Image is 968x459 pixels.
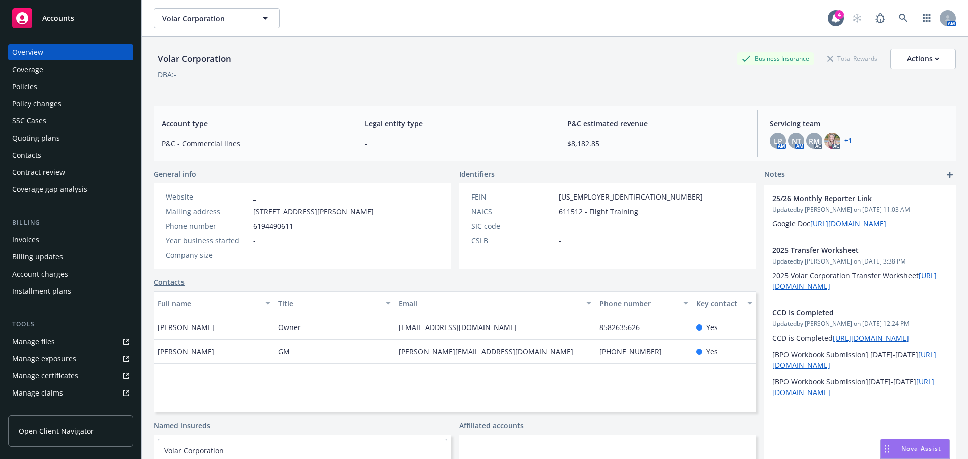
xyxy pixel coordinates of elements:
[395,291,595,315] button: Email
[692,291,756,315] button: Key contact
[770,118,948,129] span: Servicing team
[12,130,60,146] div: Quoting plans
[922,245,934,257] a: edit
[764,237,956,299] div: 2025 Transfer WorksheetUpdatedby [PERSON_NAME] on [DATE] 3:38 PM2025 Volar Corporation Transfer W...
[880,439,950,459] button: Nova Assist
[8,351,133,367] a: Manage exposures
[253,235,256,246] span: -
[901,444,941,453] span: Nova Assist
[559,191,703,202] span: [US_EMPLOYER_IDENTIFICATION_NUMBER]
[764,185,956,237] div: 25/26 Monthly Reporter LinkUpdatedby [PERSON_NAME] on [DATE] 11:03 AMGoogle Doc[URL][DOMAIN_NAME]
[8,249,133,265] a: Billing updates
[158,346,214,357] span: [PERSON_NAME]
[471,206,555,217] div: NAICS
[162,138,340,149] span: P&C - Commercial lines
[8,218,133,228] div: Billing
[12,79,37,95] div: Policies
[917,8,937,28] a: Switch app
[881,439,893,458] div: Drag to move
[12,113,46,129] div: SSC Cases
[19,426,94,436] span: Open Client Navigator
[154,8,280,28] button: Volar Corporation
[8,334,133,350] a: Manage files
[833,333,909,343] a: [URL][DOMAIN_NAME]
[772,376,948,398] p: [BPO Workbook Submission][DATE]-[DATE]
[253,221,293,231] span: 6194490611
[8,164,133,180] a: Contract review
[599,347,670,356] a: [PHONE_NUMBER]
[154,291,274,315] button: Full name
[835,10,844,19] div: 4
[944,169,956,181] a: add
[824,133,840,149] img: photo
[8,113,133,129] a: SSC Cases
[166,191,249,202] div: Website
[8,44,133,60] a: Overview
[822,52,882,65] div: Total Rewards
[772,205,948,214] span: Updated by [PERSON_NAME] on [DATE] 11:03 AM
[158,69,176,80] div: DBA: -
[922,193,934,205] a: edit
[8,319,133,330] div: Tools
[764,299,956,406] div: CCD Is CompletedUpdatedby [PERSON_NAME] on [DATE] 12:24 PMCCD is Completed[URL][DOMAIN_NAME][BPO ...
[8,368,133,384] a: Manage certificates
[559,206,638,217] span: 611512 - Flight Training
[696,298,741,309] div: Key contact
[459,169,495,179] span: Identifiers
[12,402,59,418] div: Manage BORs
[8,79,133,95] a: Policies
[12,232,39,248] div: Invoices
[154,277,185,287] a: Contacts
[471,191,555,202] div: FEIN
[12,368,78,384] div: Manage certificates
[810,219,886,228] a: [URL][DOMAIN_NAME]
[158,322,214,333] span: [PERSON_NAME]
[166,250,249,260] div: Company size
[12,44,43,60] div: Overview
[8,232,133,248] a: Invoices
[471,235,555,246] div: CSLB
[12,147,41,163] div: Contacts
[399,322,525,332] a: [EMAIL_ADDRESS][DOMAIN_NAME]
[774,136,782,146] span: LP
[399,298,580,309] div: Email
[42,14,74,22] span: Accounts
[12,61,43,78] div: Coverage
[599,298,677,309] div: Phone number
[567,118,745,129] span: P&C estimated revenue
[459,420,524,431] a: Affiliated accounts
[844,138,852,144] a: +1
[12,266,68,282] div: Account charges
[567,138,745,149] span: $8,182.85
[772,193,922,204] span: 25/26 Monthly Reporter Link
[253,250,256,260] span: -
[12,385,63,401] div: Manage claims
[12,181,87,198] div: Coverage gap analysis
[936,245,948,257] a: remove
[278,298,380,309] div: Title
[772,245,922,255] span: 2025 Transfer Worksheet
[772,218,948,229] p: Google Doc
[8,181,133,198] a: Coverage gap analysis
[922,307,934,319] a: edit
[595,291,692,315] button: Phone number
[8,96,133,112] a: Policy changes
[936,307,948,319] a: remove
[166,235,249,246] div: Year business started
[164,446,224,455] a: Volar Corporation
[8,266,133,282] a: Account charges
[166,221,249,231] div: Phone number
[870,8,890,28] a: Report a Bug
[764,169,785,181] span: Notes
[893,8,914,28] a: Search
[772,307,922,318] span: CCD Is Completed
[792,136,801,146] span: NT
[166,206,249,217] div: Mailing address
[772,257,948,266] span: Updated by [PERSON_NAME] on [DATE] 3:38 PM
[158,298,259,309] div: Full name
[706,346,718,357] span: Yes
[154,169,196,179] span: General info
[12,283,71,299] div: Installment plans
[162,13,250,24] span: Volar Corporation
